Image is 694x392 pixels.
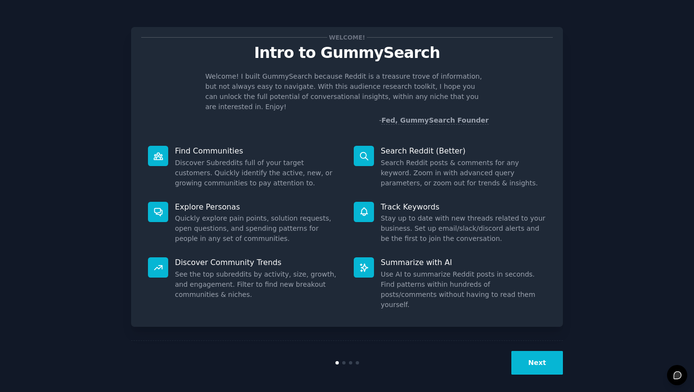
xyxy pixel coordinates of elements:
[381,116,489,125] a: Fed, GummySearch Founder
[175,146,340,156] p: Find Communities
[175,213,340,244] dd: Quickly explore pain points, solution requests, open questions, and spending patterns for people ...
[381,257,546,267] p: Summarize with AI
[381,269,546,310] dd: Use AI to summarize Reddit posts in seconds. Find patterns within hundreds of posts/comments with...
[381,146,546,156] p: Search Reddit (Better)
[175,202,340,212] p: Explore Personas
[175,257,340,267] p: Discover Community Trends
[141,44,553,61] p: Intro to GummySearch
[511,351,563,375] button: Next
[175,158,340,188] dd: Discover Subreddits full of your target customers. Quickly identify the active, new, or growing c...
[379,115,489,126] div: -
[175,269,340,300] dd: See the top subreddits by activity, size, growth, and engagement. Filter to find new breakout com...
[381,158,546,188] dd: Search Reddit posts & comments for any keyword. Zoom in with advanced query parameters, or zoom o...
[205,71,489,112] p: Welcome! I built GummySearch because Reddit is a treasure trove of information, but not always ea...
[381,202,546,212] p: Track Keywords
[381,213,546,244] dd: Stay up to date with new threads related to your business. Set up email/slack/discord alerts and ...
[327,32,367,42] span: Welcome!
